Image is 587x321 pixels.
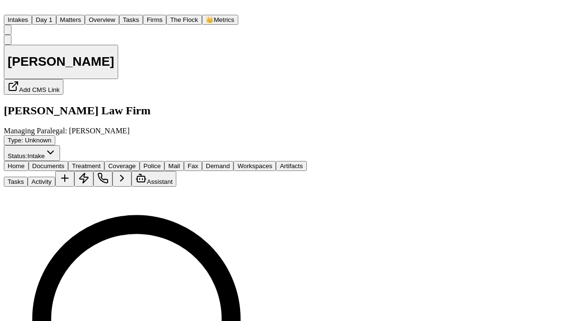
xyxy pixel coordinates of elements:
[72,162,101,170] span: Treatment
[214,16,234,23] span: Metrics
[85,15,119,25] button: Overview
[4,127,67,135] span: Managing Paralegal:
[4,15,32,23] a: Intakes
[108,162,136,170] span: Coverage
[143,15,166,23] a: Firms
[188,162,198,170] span: Fax
[74,171,93,187] button: Create Immediate Task
[25,137,51,144] span: Unknown
[168,162,180,170] span: Mail
[237,162,272,170] span: Workspaces
[8,54,114,69] h1: [PERSON_NAME]
[19,86,60,93] span: Add CMS Link
[4,104,307,117] h2: [PERSON_NAME] Law Firm
[119,15,143,23] a: Tasks
[32,15,56,25] button: Day 1
[56,15,85,23] a: Matters
[8,162,25,170] span: Home
[69,127,130,135] span: [PERSON_NAME]
[166,15,202,23] a: The Flock
[147,178,172,185] span: Assistant
[4,45,118,80] button: Edit matter name
[4,135,55,145] button: Edit Type: Unknown
[32,15,56,23] a: Day 1
[166,15,202,25] button: The Flock
[132,171,176,187] button: Assistant
[28,177,55,187] button: Activity
[119,15,143,25] button: Tasks
[8,137,23,144] span: Type :
[4,35,11,45] button: Copy Matter ID
[32,162,64,170] span: Documents
[202,15,238,25] button: crownMetrics
[143,162,161,170] span: Police
[202,15,238,23] a: crownMetrics
[8,152,28,160] span: Status:
[56,15,85,25] button: Matters
[4,177,28,187] button: Tasks
[4,79,63,95] button: Add CMS Link
[28,152,45,160] span: Intake
[4,4,15,13] img: Finch Logo
[85,15,119,23] a: Overview
[206,16,214,23] span: crown
[55,171,74,187] button: Add Task
[206,162,230,170] span: Demand
[280,162,303,170] span: Artifacts
[93,171,112,187] button: Make a Call
[4,145,60,161] button: Change status from Intake
[4,6,15,14] a: Home
[4,15,32,25] button: Intakes
[143,15,166,25] button: Firms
